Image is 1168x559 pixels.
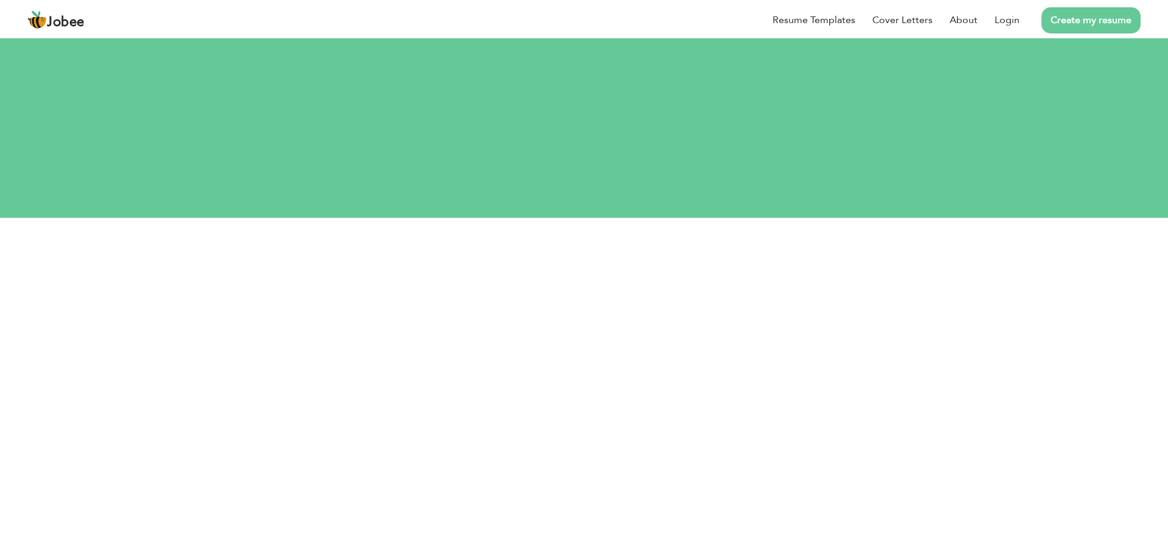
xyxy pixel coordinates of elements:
[27,10,47,30] img: jobee.io
[950,13,978,27] a: About
[995,13,1020,27] a: Login
[1041,7,1141,33] a: Create my resume
[47,16,85,29] span: Jobee
[773,13,855,27] a: Resume Templates
[872,13,933,27] a: Cover Letters
[27,10,85,30] a: Jobee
